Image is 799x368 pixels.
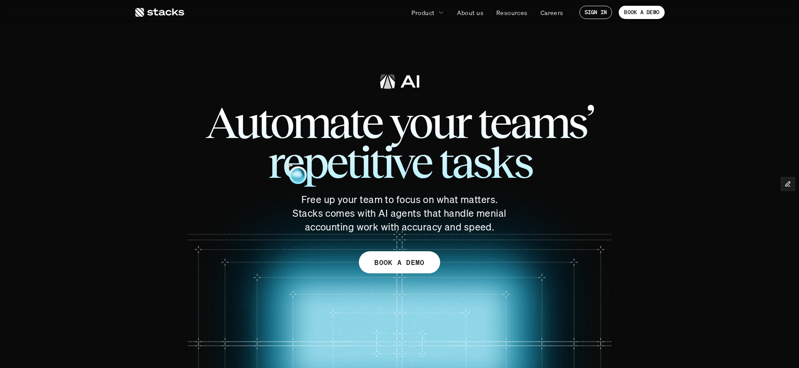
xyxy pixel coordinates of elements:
[496,8,528,17] p: Resources
[374,256,425,269] p: BOOK A DEMO
[170,94,629,191] span: Automate your teams’ repetitive tasks
[540,8,563,17] p: Careers
[104,169,143,175] a: Privacy Policy
[579,6,613,19] a: SIGN IN
[491,4,533,20] a: Resources
[619,6,665,19] a: BOOK A DEMO
[289,193,510,234] p: Free up your team to focus on what matters. Stacks comes with AI agents that handle menial accoun...
[411,8,435,17] p: Product
[624,9,659,15] p: BOOK A DEMO
[535,4,569,20] a: Careers
[452,4,489,20] a: About us
[359,251,440,273] a: BOOK A DEMO
[585,9,607,15] p: SIGN IN
[457,8,483,17] p: About us
[781,177,795,191] button: Edit Framer Content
